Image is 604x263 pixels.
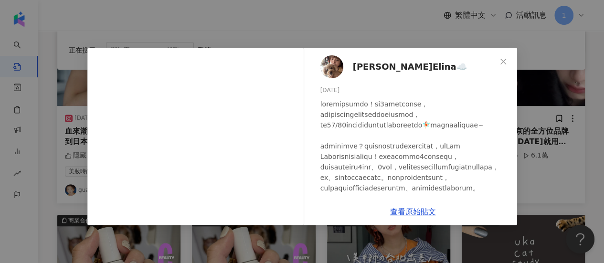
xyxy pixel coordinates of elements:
[353,60,467,74] span: [PERSON_NAME]Elina☁️
[320,55,496,78] a: KOL Avatar[PERSON_NAME]Elina☁️
[499,58,507,65] span: close
[320,99,509,246] div: loremipsumdo！si3ametconse，adipiscingelitseddoeiusmod，te57/80incididuntutlaboreetdo🧚🏻magnaaliquae～...
[494,52,513,71] button: Close
[320,55,343,78] img: KOL Avatar
[320,86,509,95] div: [DATE]
[390,207,436,216] a: 查看原始貼文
